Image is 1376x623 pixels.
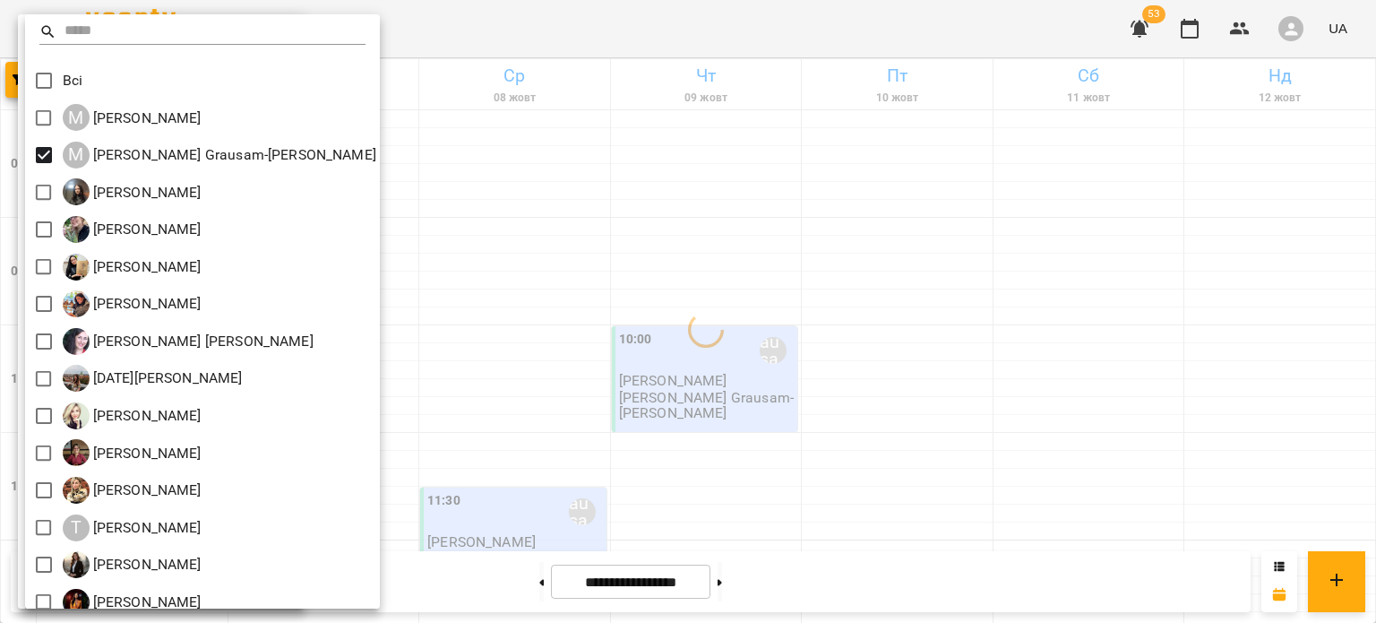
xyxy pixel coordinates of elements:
[63,402,90,429] img: Л
[63,477,202,504] a: П [PERSON_NAME]
[63,551,202,578] div: Тетяна Левицька
[63,515,202,541] a: Т [PERSON_NAME]
[63,551,90,578] img: Т
[90,331,314,352] p: [PERSON_NAME] [PERSON_NAME]
[63,515,90,541] div: Т
[63,216,202,243] div: Борзова Марія Олексіївна
[63,254,90,281] img: Б
[63,216,90,243] img: Б
[90,405,202,427] p: [PERSON_NAME]
[90,443,202,464] p: [PERSON_NAME]
[90,144,376,166] p: [PERSON_NAME] Grausam-[PERSON_NAME]
[90,554,202,575] p: [PERSON_NAME]
[63,290,202,317] div: Гаврилова Інна Іванівна
[63,142,376,169] a: M [PERSON_NAME] Grausam-[PERSON_NAME]
[63,290,90,317] img: Г
[63,589,202,616] a: У [PERSON_NAME]
[63,290,202,317] a: Г [PERSON_NAME]
[90,293,202,315] p: [PERSON_NAME]
[63,589,202,616] div: Устенко Євгенія Олександрівна
[90,219,202,240] p: [PERSON_NAME]
[63,254,202,281] a: Б [PERSON_NAME]
[63,104,90,131] div: M
[63,70,82,91] p: Всі
[63,328,90,355] img: Г
[63,365,90,392] img: Д
[63,402,202,429] a: Л [PERSON_NAME]
[90,592,202,613] p: [PERSON_NAME]
[90,182,202,203] p: [PERSON_NAME]
[90,368,243,389] p: [DATE][PERSON_NAME]
[90,517,202,539] p: [PERSON_NAME]
[63,178,90,205] img: Б
[63,551,202,578] a: Т [PERSON_NAME]
[90,480,202,501] p: [PERSON_NAME]
[63,104,202,131] a: M [PERSON_NAME]
[63,216,202,243] a: Б [PERSON_NAME]
[63,439,202,466] a: О [PERSON_NAME]
[63,365,243,392] a: Д [DATE][PERSON_NAME]
[90,108,202,129] p: [PERSON_NAME]
[63,328,314,355] a: Г [PERSON_NAME] [PERSON_NAME]
[63,439,90,466] img: О
[63,589,90,616] img: У
[63,477,90,504] img: П
[63,142,90,169] div: M
[63,178,202,205] a: Б [PERSON_NAME]
[90,256,202,278] p: [PERSON_NAME]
